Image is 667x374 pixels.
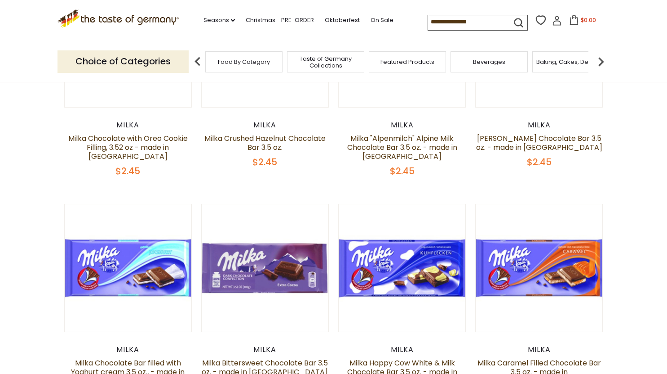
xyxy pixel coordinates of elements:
[475,121,603,130] div: Milka
[203,15,235,25] a: Seasons
[473,59,505,65] a: Beverages
[338,345,466,354] div: Milka
[325,15,360,25] a: Oktoberfest
[201,121,329,130] div: Milka
[64,121,192,130] div: Milka
[476,204,603,332] img: Milka
[476,133,602,153] a: [PERSON_NAME] Chocolate Bar 3.5 oz. - made in [GEOGRAPHIC_DATA]
[339,204,466,332] img: Milka
[201,345,329,354] div: Milka
[536,59,606,65] a: Baking, Cakes, Desserts
[115,165,140,177] span: $2.45
[338,121,466,130] div: Milka
[380,59,434,65] a: Featured Products
[390,165,415,177] span: $2.45
[204,133,326,153] a: Milka Crushed Hazelnut Chocolate Bar 3.5 oz.
[527,156,552,168] span: $2.45
[189,53,207,71] img: previous arrow
[581,16,596,24] span: $0.00
[371,15,393,25] a: On Sale
[252,156,277,168] span: $2.45
[57,50,189,72] p: Choice of Categories
[246,15,314,25] a: Christmas - PRE-ORDER
[564,15,602,28] button: $0.00
[65,204,192,332] img: Milka
[64,345,192,354] div: Milka
[68,133,188,162] a: Milka Chocolate with Oreo Cookie Filling, 3.52 oz - made in [GEOGRAPHIC_DATA]
[202,204,329,332] img: Milka
[290,55,362,69] a: Taste of Germany Collections
[218,59,270,65] a: Food By Category
[347,133,457,162] a: Milka "Alpenmilch" Alpine Milk Chocolate Bar 3.5 oz. - made in [GEOGRAPHIC_DATA]
[592,53,610,71] img: next arrow
[475,345,603,354] div: Milka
